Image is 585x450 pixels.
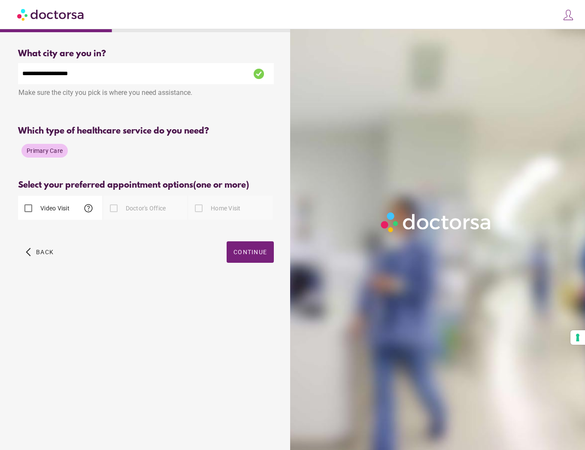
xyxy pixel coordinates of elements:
[562,9,574,21] img: icons8-customer-100.png
[227,241,274,263] button: Continue
[27,147,63,154] span: Primary Care
[17,5,85,24] img: Doctorsa.com
[18,84,274,103] div: Make sure the city you pick is where you need assistance.
[378,209,495,235] img: Logo-Doctorsa-trans-White-partial-flat.png
[209,204,241,213] label: Home Visit
[83,203,94,213] span: help
[18,180,274,190] div: Select your preferred appointment options
[36,249,54,255] span: Back
[233,249,267,255] span: Continue
[18,49,274,59] div: What city are you in?
[193,180,249,190] span: (one or more)
[22,241,57,263] button: arrow_back_ios Back
[570,330,585,345] button: Your consent preferences for tracking technologies
[124,204,166,213] label: Doctor's Office
[39,204,70,213] label: Video Visit
[18,126,274,136] div: Which type of healthcare service do you need?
